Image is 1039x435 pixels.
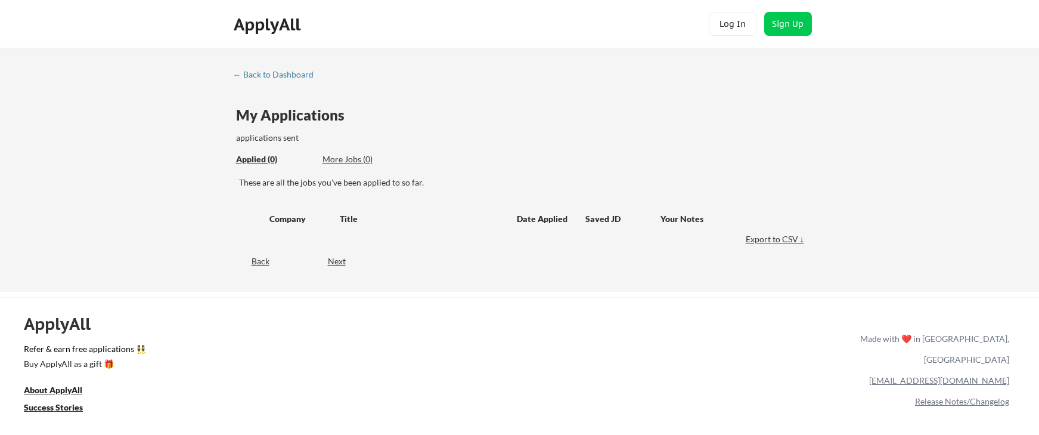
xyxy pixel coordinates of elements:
[236,108,354,122] div: My Applications
[236,153,314,165] div: Applied (0)
[24,345,611,357] a: Refer & earn free applications 👯‍♀️
[660,213,796,225] div: Your Notes
[234,14,304,35] div: ApplyAll
[915,396,1009,406] a: Release Notes/Changelog
[269,213,329,225] div: Company
[24,357,143,372] a: Buy ApplyAll as a gift 🎁
[855,328,1009,370] div: Made with ❤️ in [GEOGRAPHIC_DATA], [GEOGRAPHIC_DATA]
[340,213,505,225] div: Title
[746,233,807,245] div: Export to CSV ↓
[233,70,322,82] a: ← Back to Dashboard
[24,384,99,399] a: About ApplyAll
[233,255,269,267] div: Back
[764,12,812,36] button: Sign Up
[328,255,359,267] div: Next
[239,177,807,189] div: These are all the jobs you've been applied to so far.
[233,70,322,79] div: ← Back to Dashboard
[322,153,410,165] div: More Jobs (0)
[24,314,104,334] div: ApplyAll
[24,385,82,395] u: About ApplyAll
[236,153,314,166] div: These are all the jobs you've been applied to so far.
[236,132,467,144] div: applications sent
[709,12,756,36] button: Log In
[24,402,83,412] u: Success Stories
[24,360,143,368] div: Buy ApplyAll as a gift 🎁
[322,153,410,166] div: These are job applications we think you'd be a good fit for, but couldn't apply you to automatica...
[869,375,1009,385] a: [EMAIL_ADDRESS][DOMAIN_NAME]
[585,208,660,229] div: Saved JD
[24,401,99,416] a: Success Stories
[517,213,569,225] div: Date Applied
